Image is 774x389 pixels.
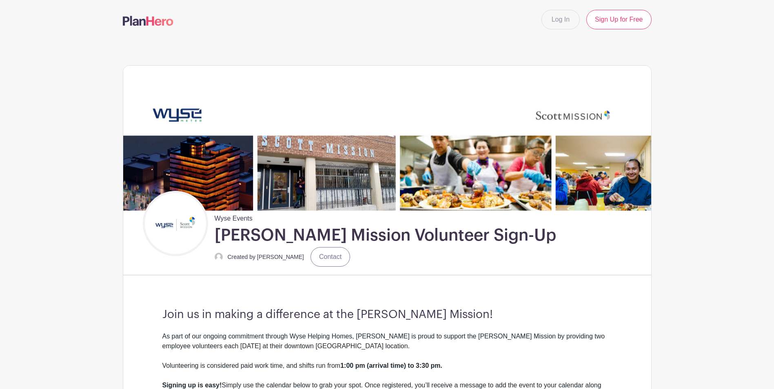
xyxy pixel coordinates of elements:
[215,225,556,245] h1: [PERSON_NAME] Mission Volunteer Sign-Up
[123,16,173,26] img: logo-507f7623f17ff9eddc593b1ce0a138ce2505c220e1c5a4e2b4648c50719b7d32.svg
[162,308,612,322] h3: Join us in making a difference at the [PERSON_NAME] Mission!
[145,193,206,254] img: Untitled%20design%20(21).png
[123,66,651,210] img: Untitled%20(2790%20x%20600%20px)%20(6).png
[162,332,612,361] div: As part of our ongoing commitment through Wyse Helping Homes, [PERSON_NAME] is proud to support t...
[215,253,223,261] img: default-ce2991bfa6775e67f084385cd625a349d9dcbb7a52a09fb2fda1e96e2d18dcdb.png
[215,210,253,223] span: Wyse Events
[541,10,580,29] a: Log In
[162,362,443,389] strong: 1:00 pm (arrival time) to 3:30 pm. Signing up is easy!
[586,10,651,29] a: Sign Up for Free
[228,254,304,260] small: Created by [PERSON_NAME]
[310,247,350,267] a: Contact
